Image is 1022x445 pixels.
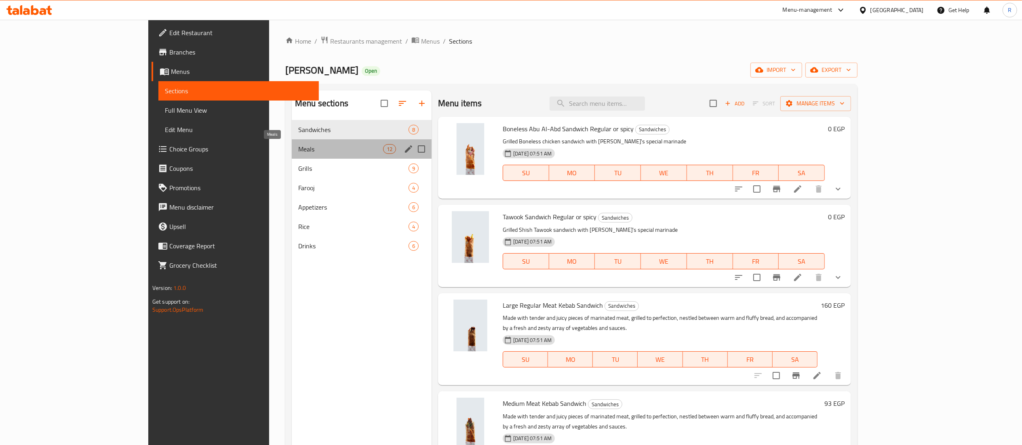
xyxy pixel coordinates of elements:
button: SU [503,165,549,181]
button: MO [548,351,593,367]
button: edit [402,143,415,155]
span: MO [551,354,590,365]
span: Coverage Report [169,241,312,251]
button: Branch-specific-item [767,179,786,199]
div: Farooj [298,183,409,193]
span: FR [731,354,769,365]
button: Branch-specific-item [786,366,806,385]
button: show more [828,268,848,287]
span: 12 [384,145,396,153]
span: Restaurants management [330,36,402,46]
h2: Menu items [438,97,482,109]
span: Tawook Sandwich Regular or spicy [503,211,596,223]
span: Grills [298,164,409,173]
span: Grocery Checklist [169,260,312,270]
span: [DATE] 07:51 AM [510,435,555,442]
a: Menu disclaimer [152,197,319,217]
span: 6 [409,242,418,250]
a: Edit menu item [793,184,803,194]
span: Manage items [787,99,845,109]
div: Appetizers6 [292,197,432,217]
a: Support.OpsPlatform [152,304,204,315]
span: export [812,65,851,75]
span: [DATE] 07:51 AM [510,150,555,157]
a: Coverage Report [152,236,319,256]
a: Menus [411,36,440,46]
span: Boneless Abu Al-Abd Sandwich Regular or spicy [503,123,634,135]
span: Select to update [748,269,765,286]
span: TH [690,256,730,267]
button: TH [687,253,733,269]
span: WE [641,354,679,365]
button: FR [728,351,773,367]
p: Grilled Boneless chicken sandwich with [PERSON_NAME]'s special marinade [503,136,825,147]
button: SA [779,165,825,181]
span: Select section [705,95,722,112]
button: TU [595,253,641,269]
span: Meals [298,144,383,154]
img: Tawook Sandwich Regular or spicy [445,211,496,263]
nav: Menu sections [292,117,432,259]
svg: Show Choices [833,273,843,282]
span: Select all sections [376,95,393,112]
span: TH [690,167,730,179]
div: Sandwiches [298,125,409,134]
button: sort-choices [729,179,748,199]
div: Meals12edit [292,139,432,159]
span: Upsell [169,222,312,231]
span: Sections [165,86,312,96]
span: Rice [298,222,409,231]
button: FR [733,253,779,269]
button: TH [687,165,733,181]
h6: 0 EGP [828,211,845,222]
span: Appetizers [298,202,409,212]
span: SA [782,256,822,267]
span: Sandwiches [605,301,638,311]
button: TU [593,351,638,367]
span: Full Menu View [165,105,312,115]
div: Menu-management [783,5,832,15]
span: 8 [409,126,418,134]
button: show more [828,179,848,199]
button: WE [641,165,687,181]
span: FR [736,167,776,179]
span: [PERSON_NAME] [285,61,358,79]
p: Made with tender and juicy pieces of marinated meat, grilled to perfection, nestled between warm ... [503,313,818,333]
div: items [383,144,396,154]
span: Menu disclaimer [169,202,312,212]
div: Rice4 [292,217,432,236]
div: Sandwiches [588,399,622,409]
button: SA [773,351,818,367]
button: MO [549,253,595,269]
div: items [409,125,419,134]
a: Sections [158,81,319,101]
div: items [409,183,419,193]
div: Open [362,66,380,76]
a: Branches [152,42,319,62]
div: items [409,202,419,212]
span: Promotions [169,183,312,193]
button: FR [733,165,779,181]
span: Menus [171,67,312,76]
a: Upsell [152,217,319,236]
div: Farooj4 [292,178,432,197]
div: items [409,164,419,173]
span: [DATE] 07:51 AM [510,336,555,344]
span: SU [506,167,546,179]
div: Drinks [298,241,409,251]
a: Menus [152,62,319,81]
span: Large Regular Meat Kebab Sandwich [503,299,603,311]
button: WE [638,351,683,367]
h2: Menu sections [295,97,348,109]
span: Version: [152,283,172,293]
h6: 0 EGP [828,123,845,134]
svg: Show Choices [833,184,843,194]
a: Coupons [152,159,319,178]
span: FR [736,256,776,267]
a: Full Menu View [158,101,319,120]
span: Get support on: [152,296,190,307]
span: R [1008,6,1011,15]
div: [GEOGRAPHIC_DATA] [870,6,924,15]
